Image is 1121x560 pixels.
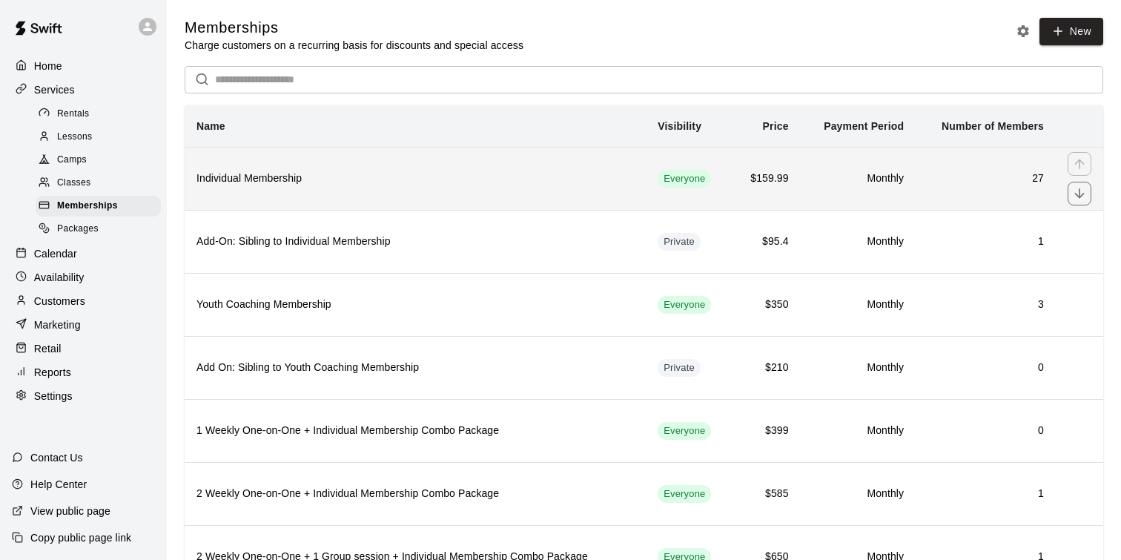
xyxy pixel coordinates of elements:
[196,423,634,439] h6: 1 Weekly One-on-One + Individual Membership Combo Package
[658,485,711,503] div: This membership is visible to all customers
[1039,18,1103,45] a: New
[57,222,99,237] span: Packages
[34,341,62,356] p: Retail
[30,504,110,518] p: View public page
[57,130,93,145] span: Lessons
[34,82,75,97] p: Services
[744,171,789,187] h6: $159.99
[36,196,161,217] div: Memberships
[658,424,711,438] span: Everyone
[658,170,711,188] div: This membership is visible to all customers
[36,219,161,240] div: Packages
[30,477,87,492] p: Help Center
[185,18,523,38] h5: Memberships
[34,59,62,73] p: Home
[36,102,167,125] a: Rentals
[34,389,73,403] p: Settings
[34,294,85,309] p: Customers
[658,120,701,132] b: Visibility
[763,120,789,132] b: Price
[12,243,155,265] a: Calendar
[927,297,1044,313] h6: 3
[927,423,1044,439] h6: 0
[34,365,71,380] p: Reports
[12,266,155,289] a: Availability
[658,235,701,249] span: Private
[196,171,634,187] h6: Individual Membership
[813,234,905,250] h6: Monthly
[658,359,701,377] div: This membership is hidden from the memberships page
[942,120,1044,132] b: Number of Members
[813,297,905,313] h6: Monthly
[658,422,711,440] div: This membership is visible to all customers
[658,172,711,186] span: Everyone
[1068,182,1091,205] button: move item down
[12,55,155,77] a: Home
[658,296,711,314] div: This membership is visible to all customers
[196,486,634,502] h6: 2 Weekly One-on-One + Individual Membership Combo Package
[185,38,523,53] p: Charge customers on a recurring basis for discounts and special access
[36,173,161,194] div: Classes
[927,486,1044,502] h6: 1
[57,199,118,214] span: Memberships
[30,530,131,545] p: Copy public page link
[927,234,1044,250] h6: 1
[196,297,634,313] h6: Youth Coaching Membership
[927,171,1044,187] h6: 27
[744,360,789,376] h6: $210
[12,385,155,407] a: Settings
[658,487,711,501] span: Everyone
[658,298,711,312] span: Everyone
[36,125,167,148] a: Lessons
[12,337,155,360] a: Retail
[34,246,77,261] p: Calendar
[196,360,634,376] h6: Add On: Sibling to Youth Coaching Membership
[196,120,225,132] b: Name
[12,290,155,312] a: Customers
[36,172,167,195] a: Classes
[196,234,634,250] h6: Add-On: Sibling to Individual Membership
[34,317,81,332] p: Marketing
[744,234,789,250] h6: $95.4
[36,195,167,218] a: Memberships
[57,107,90,122] span: Rentals
[36,150,161,171] div: Camps
[12,79,155,101] a: Services
[36,218,167,241] a: Packages
[744,486,789,502] h6: $585
[813,360,905,376] h6: Monthly
[658,361,701,375] span: Private
[34,270,85,285] p: Availability
[744,297,789,313] h6: $350
[813,171,905,187] h6: Monthly
[813,486,905,502] h6: Monthly
[36,104,161,125] div: Rentals
[57,153,87,168] span: Camps
[57,176,90,191] span: Classes
[30,450,83,465] p: Contact Us
[824,120,904,132] b: Payment Period
[744,423,789,439] h6: $399
[658,233,701,251] div: This membership is hidden from the memberships page
[1012,20,1034,42] button: Memberships settings
[927,360,1044,376] h6: 0
[36,127,161,148] div: Lessons
[12,361,155,383] a: Reports
[813,423,905,439] h6: Monthly
[12,314,155,336] a: Marketing
[36,149,167,172] a: Camps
